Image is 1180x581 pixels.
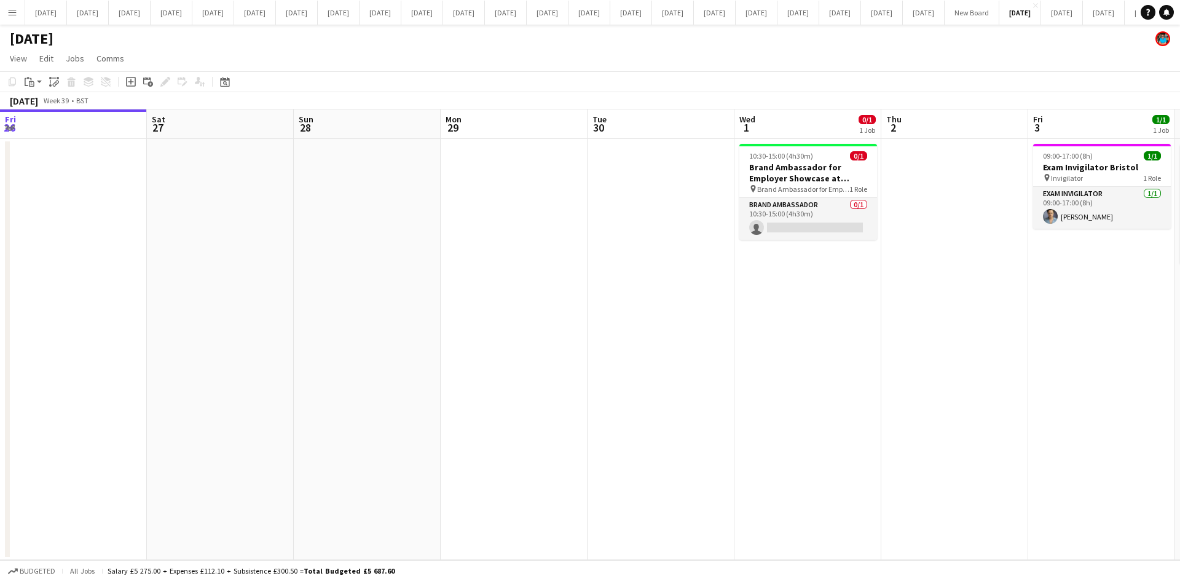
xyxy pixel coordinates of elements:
[739,162,877,184] h3: Brand Ambassador for Employer Showcase at [GEOGRAPHIC_DATA]
[34,50,58,66] a: Edit
[20,567,55,575] span: Budgeted
[527,1,568,25] button: [DATE]
[5,50,32,66] a: View
[1041,1,1083,25] button: [DATE]
[67,1,109,25] button: [DATE]
[150,121,165,135] span: 27
[1031,121,1043,135] span: 3
[92,50,129,66] a: Comms
[736,1,777,25] button: [DATE]
[66,53,84,64] span: Jobs
[850,151,867,160] span: 0/1
[903,1,945,25] button: [DATE]
[68,566,97,575] span: All jobs
[884,121,902,135] span: 2
[25,1,67,25] button: [DATE]
[5,114,16,125] span: Fri
[1125,1,1166,25] button: [DATE]
[739,198,877,240] app-card-role: Brand Ambassador0/110:30-15:00 (4h30m)
[737,121,755,135] span: 1
[749,151,813,160] span: 10:30-15:00 (4h30m)
[861,1,903,25] button: [DATE]
[739,144,877,240] app-job-card: 10:30-15:00 (4h30m)0/1Brand Ambassador for Employer Showcase at [GEOGRAPHIC_DATA] Brand Ambassado...
[1033,162,1171,173] h3: Exam Invigilator Bristol
[10,53,27,64] span: View
[109,1,151,25] button: [DATE]
[757,184,849,194] span: Brand Ambassador for Employer Showcase at [GEOGRAPHIC_DATA]
[591,121,607,135] span: 30
[1144,151,1161,160] span: 1/1
[76,96,88,105] div: BST
[318,1,360,25] button: [DATE]
[859,115,876,124] span: 0/1
[610,1,652,25] button: [DATE]
[108,566,395,575] div: Salary £5 275.00 + Expenses £112.10 + Subsistence £300.50 =
[1153,125,1169,135] div: 1 Job
[61,50,89,66] a: Jobs
[444,121,462,135] span: 29
[694,1,736,25] button: [DATE]
[152,114,165,125] span: Sat
[6,564,57,578] button: Budgeted
[360,1,401,25] button: [DATE]
[859,125,875,135] div: 1 Job
[568,1,610,25] button: [DATE]
[1051,173,1083,183] span: Invigilator
[151,1,192,25] button: [DATE]
[849,184,867,194] span: 1 Role
[276,1,318,25] button: [DATE]
[297,121,313,135] span: 28
[777,1,819,25] button: [DATE]
[1033,144,1171,229] app-job-card: 09:00-17:00 (8h)1/1Exam Invigilator Bristol Invigilator1 RoleExam Invigilator1/109:00-17:00 (8h)[...
[1083,1,1125,25] button: [DATE]
[234,1,276,25] button: [DATE]
[592,114,607,125] span: Tue
[652,1,694,25] button: [DATE]
[299,114,313,125] span: Sun
[739,114,755,125] span: Wed
[945,1,999,25] button: New Board
[10,30,53,48] h1: [DATE]
[999,1,1041,25] button: [DATE]
[819,1,861,25] button: [DATE]
[1043,151,1093,160] span: 09:00-17:00 (8h)
[886,114,902,125] span: Thu
[39,53,53,64] span: Edit
[3,121,16,135] span: 26
[96,53,124,64] span: Comms
[1155,31,1170,46] app-user-avatar: Oscar Peck
[443,1,485,25] button: [DATE]
[485,1,527,25] button: [DATE]
[1033,114,1043,125] span: Fri
[192,1,234,25] button: [DATE]
[41,96,71,105] span: Week 39
[10,95,38,107] div: [DATE]
[304,566,395,575] span: Total Budgeted £5 687.60
[1143,173,1161,183] span: 1 Role
[1033,187,1171,229] app-card-role: Exam Invigilator1/109:00-17:00 (8h)[PERSON_NAME]
[1152,115,1170,124] span: 1/1
[446,114,462,125] span: Mon
[401,1,443,25] button: [DATE]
